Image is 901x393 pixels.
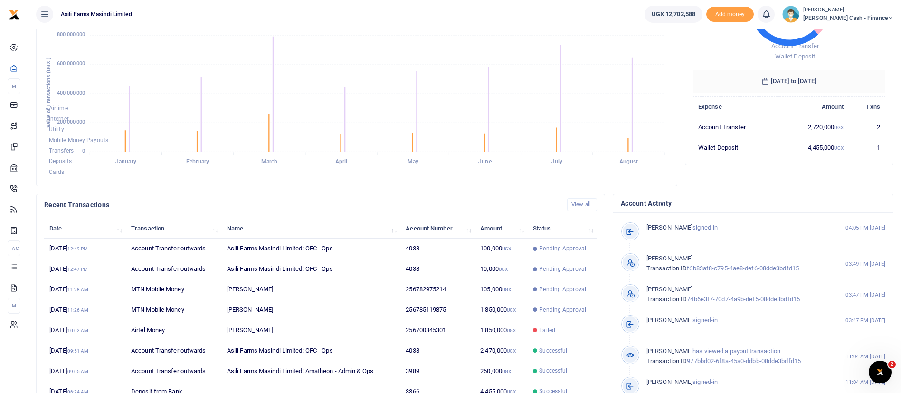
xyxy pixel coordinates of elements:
[539,306,586,314] span: Pending Approval
[67,246,88,251] small: 12:49 PM
[780,117,849,137] td: 2,720,000
[646,286,692,293] span: [PERSON_NAME]
[261,159,278,165] tspan: March
[408,159,418,165] tspan: May
[780,137,849,157] td: 4,455,000
[9,10,20,18] a: logo-small logo-large logo-large
[869,361,892,383] iframe: Intercom live chat
[499,267,508,272] small: UGX
[67,348,89,354] small: 09:51 AM
[646,285,825,305] p: 74b6e3f7-70d7-4a9b-def5-08dde3bdfd15
[645,6,702,23] a: UGX 12,702,588
[567,198,597,211] a: View all
[507,307,516,313] small: UGX
[475,300,528,320] td: 1,850,000
[845,353,885,361] small: 11:04 AM [DATE]
[49,158,72,165] span: Deposits
[782,6,799,23] img: profile-user
[49,169,65,175] span: Cards
[44,361,126,381] td: [DATE]
[845,378,885,386] small: 11:04 AM [DATE]
[222,218,401,239] th: Name: activate to sort column ascending
[888,361,896,368] span: 2
[126,218,222,239] th: Transaction: activate to sort column ascending
[44,200,560,210] h4: Recent Transactions
[646,316,692,324] span: [PERSON_NAME]
[222,259,401,279] td: Asili Farms Masindi Limited: OFC - Ops
[646,255,692,262] span: [PERSON_NAME]
[646,224,692,231] span: [PERSON_NAME]
[49,137,108,144] span: Mobile Money Payouts
[222,361,401,381] td: Asili Farms Masindi Limited: Amatheon - Admin & Ops
[782,6,893,23] a: profile-user [PERSON_NAME] [PERSON_NAME] Cash - Finance
[539,326,555,335] span: Failed
[803,14,893,22] span: [PERSON_NAME] Cash - Finance
[641,6,706,23] li: Wallet ballance
[845,316,885,325] small: 03:47 PM [DATE]
[222,279,401,300] td: [PERSON_NAME]
[126,239,222,259] td: Account Transfer outwards
[849,137,885,157] td: 1
[502,369,511,374] small: UGX
[780,96,849,117] th: Amount
[67,369,89,374] small: 09:05 AM
[400,239,475,259] td: 4038
[400,341,475,361] td: 4038
[400,259,475,279] td: 4038
[507,348,516,354] small: UGX
[46,58,52,128] text: Value of Transactions (UGX )
[771,42,819,49] span: Account Transfer
[186,159,209,165] tspan: February
[803,6,893,14] small: [PERSON_NAME]
[528,218,597,239] th: Status: activate to sort column ascending
[126,361,222,381] td: Account Transfer outwards
[646,378,692,385] span: [PERSON_NAME]
[44,218,126,239] th: Date: activate to sort column descending
[126,279,222,300] td: MTN Mobile Money
[539,285,586,294] span: Pending Approval
[475,259,528,279] td: 10,000
[646,347,692,355] span: [PERSON_NAME]
[67,287,89,292] small: 11:28 AM
[8,240,20,256] li: Ac
[57,119,85,125] tspan: 200,000,000
[845,291,885,299] small: 03:47 PM [DATE]
[222,320,401,341] td: [PERSON_NAME]
[507,328,516,333] small: UGX
[502,287,511,292] small: UGX
[44,341,126,361] td: [DATE]
[706,7,754,22] span: Add money
[8,298,20,314] li: M
[400,279,475,300] td: 256782975214
[67,267,88,272] small: 12:47 PM
[539,346,567,355] span: Successful
[115,159,136,165] tspan: January
[44,239,126,259] td: [DATE]
[57,10,136,19] span: Asili Farms Masindi Limited
[8,78,20,94] li: M
[57,90,85,96] tspan: 400,000,000
[222,300,401,320] td: [PERSON_NAME]
[539,366,567,375] span: Successful
[646,265,687,272] span: Transaction ID
[49,126,64,133] span: Utility
[619,159,638,165] tspan: August
[57,32,85,38] tspan: 800,000,000
[49,115,69,122] span: Internet
[49,147,74,154] span: Transfers
[44,320,126,341] td: [DATE]
[652,10,695,19] span: UGX 12,702,588
[834,125,843,130] small: UGX
[646,357,687,364] span: Transaction ID
[693,70,885,93] h6: [DATE] to [DATE]
[44,300,126,320] td: [DATE]
[539,244,586,253] span: Pending Approval
[44,259,126,279] td: [DATE]
[646,377,825,387] p: signed-in
[834,145,843,151] small: UGX
[646,254,825,274] p: f6b83af8-c795-4ae8-def6-08dde3bdfd15
[646,223,825,233] p: signed-in
[478,159,492,165] tspan: June
[849,117,885,137] td: 2
[621,198,885,209] h4: Account Activity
